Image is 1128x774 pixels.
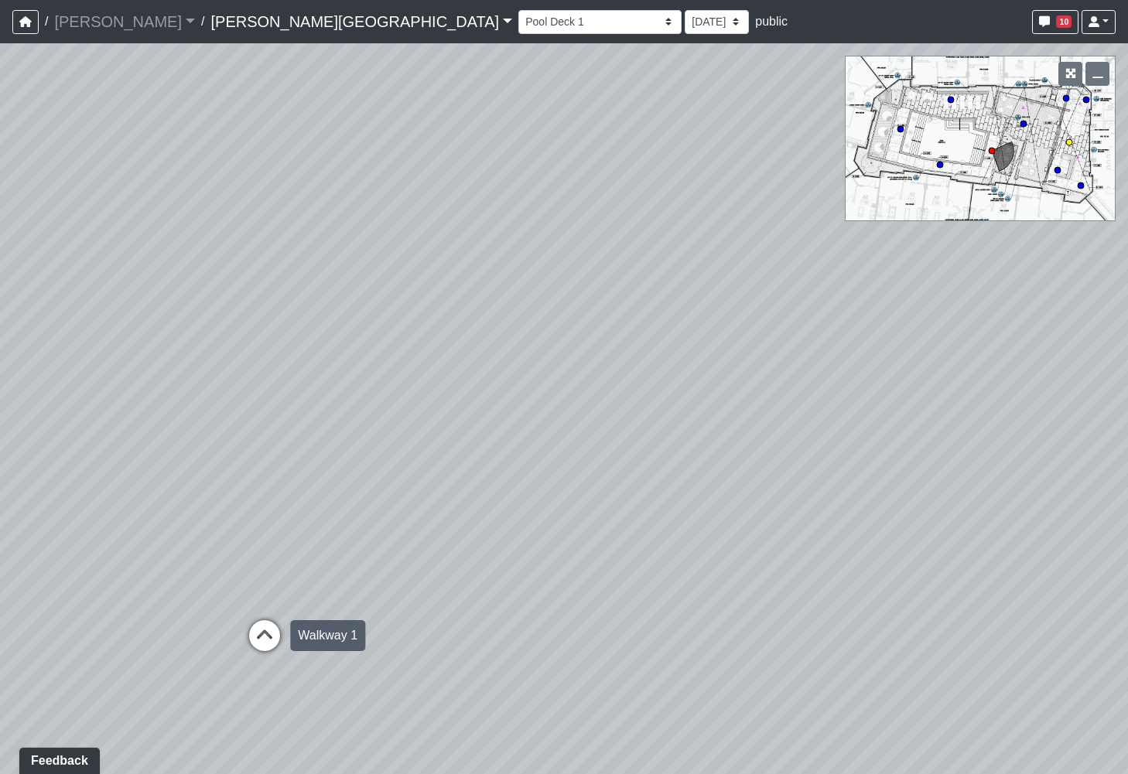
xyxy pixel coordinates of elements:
[210,6,512,37] a: [PERSON_NAME][GEOGRAPHIC_DATA]
[39,6,54,37] span: /
[12,743,103,774] iframe: Ybug feedback widget
[1032,10,1078,34] button: 10
[54,6,195,37] a: [PERSON_NAME]
[195,6,210,37] span: /
[290,620,365,651] div: Walkway 1
[755,15,788,28] span: public
[1056,15,1072,28] span: 10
